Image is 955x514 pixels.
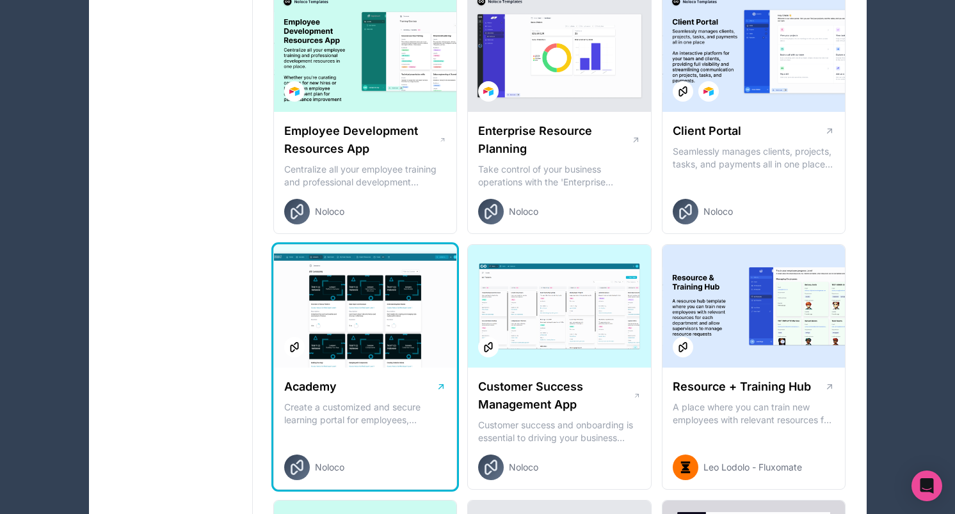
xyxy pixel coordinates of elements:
[289,86,300,97] img: Airtable Logo
[673,401,835,426] p: A place where you can train new employees with relevant resources for each department and allow s...
[478,419,641,444] p: Customer success and onboarding is essential to driving your business forward and ensuring retent...
[284,163,447,189] p: Centralize all your employee training and professional development resources in one place. Whethe...
[509,461,538,474] span: Noloco
[703,86,714,97] img: Airtable Logo
[673,145,835,171] p: Seamlessly manages clients, projects, tasks, and payments all in one place An interactive platfor...
[703,461,802,474] span: Leo Lodolo - Fluxomate
[284,378,337,396] h1: Academy
[478,378,633,414] h1: Customer Success Management App
[703,205,733,218] span: Noloco
[483,86,494,97] img: Airtable Logo
[284,122,439,158] h1: Employee Development Resources App
[911,471,942,501] div: Open Intercom Messenger
[673,122,741,140] h1: Client Portal
[478,122,631,158] h1: Enterprise Resource Planning
[284,401,447,426] p: Create a customized and secure learning portal for employees, customers or partners. Organize les...
[315,205,344,218] span: Noloco
[478,163,641,189] p: Take control of your business operations with the 'Enterprise Resource Planning' template. This c...
[673,378,811,396] h1: Resource + Training Hub
[315,461,344,474] span: Noloco
[509,205,538,218] span: Noloco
